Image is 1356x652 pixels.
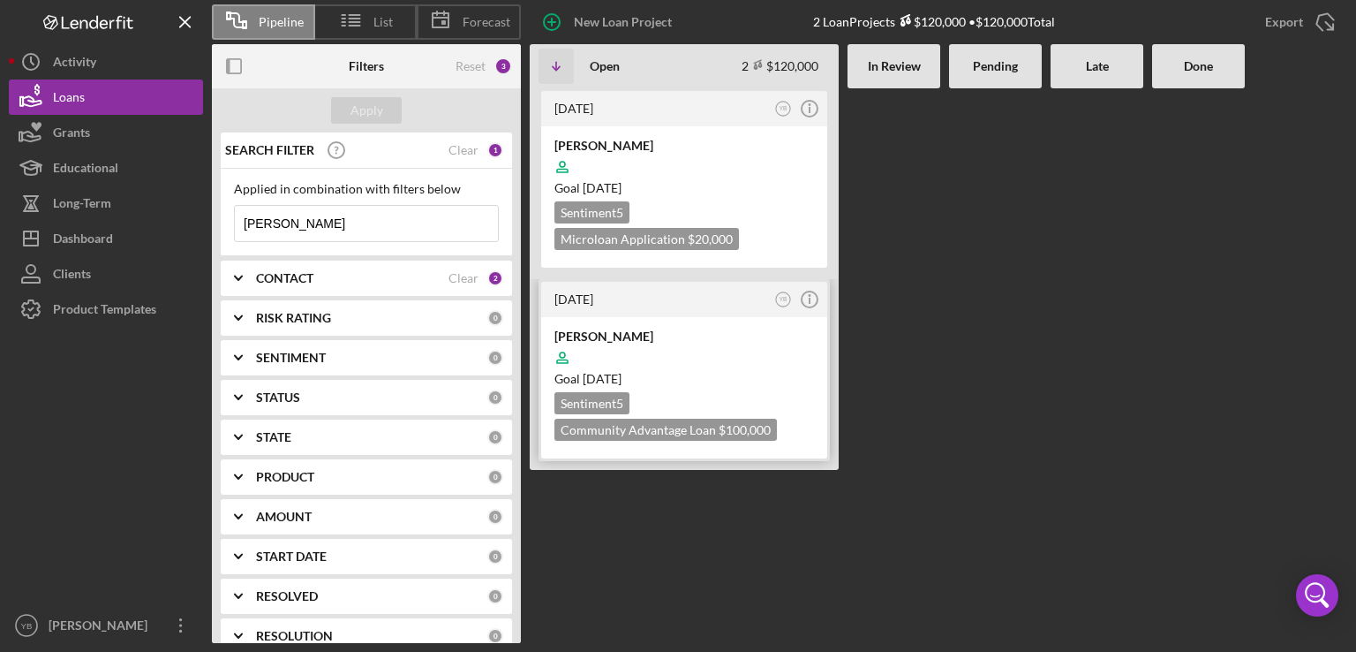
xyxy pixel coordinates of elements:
div: Dashboard [53,221,113,261]
button: Loans [9,80,203,115]
button: Apply [331,97,402,124]
div: Sentiment 5 [554,392,629,414]
button: Export [1247,4,1347,40]
div: Product Templates [53,292,156,331]
div: New Loan Project [574,4,672,40]
text: YB [21,621,33,631]
time: 08/30/2025 [583,371,621,386]
div: Educational [53,150,118,190]
b: CONTACT [256,271,313,285]
div: 2 Loan Projects • $120,000 Total [813,14,1055,29]
text: YB [780,105,787,111]
time: 2025-07-16 15:50 [554,292,593,307]
button: New Loan Project [530,4,689,40]
div: [PERSON_NAME] [554,328,814,345]
div: 0 [487,628,503,644]
div: Microloan Application [554,228,739,250]
button: Activity [9,44,203,80]
b: AMOUNT [256,510,312,524]
div: 3 [494,57,512,75]
div: Grants [53,115,90,155]
div: Community Advantage Loan [554,419,777,441]
b: STATUS [256,390,300,405]
div: 0 [487,549,503,565]
button: Dashboard [9,221,203,256]
button: YB[PERSON_NAME] [9,608,203,643]
div: Reset [456,59,486,73]
div: Open Intercom Messenger [1296,574,1338,617]
div: 1 [487,142,503,158]
div: Loans [53,80,85,119]
span: Forecast [463,15,510,29]
button: Clients [9,256,203,292]
time: 10/12/2025 [583,180,621,195]
text: YB [780,296,787,302]
b: SENTIMENT [256,351,326,365]
a: [DATE]YB[PERSON_NAME]Goal [DATE]Sentiment5Community Advantage Loan $100,000 [539,279,830,461]
div: Clear [448,271,478,285]
b: PRODUCT [256,470,314,484]
div: Applied in combination with filters below [234,182,499,196]
b: Late [1086,59,1109,73]
span: Goal [554,180,621,195]
div: 2 [487,270,503,286]
div: 0 [487,390,503,406]
div: 0 [487,350,503,366]
div: [PERSON_NAME] [44,608,159,648]
b: In Review [868,59,921,73]
div: Long-Term [53,186,111,225]
div: Sentiment 5 [554,201,629,224]
button: YB [772,288,795,312]
div: 2 $120,000 [742,58,818,73]
div: 0 [487,469,503,485]
span: Pipeline [259,15,304,29]
span: $20,000 [688,231,733,246]
b: RESOLUTION [256,629,333,643]
a: [DATE]YB[PERSON_NAME]Goal [DATE]Sentiment5Microloan Application $20,000 [539,88,830,270]
div: Clients [53,256,91,296]
button: Long-Term [9,186,203,221]
span: $100,000 [719,422,771,437]
b: STATE [256,430,291,444]
b: RISK RATING [256,311,331,325]
button: Educational [9,150,203,186]
button: Product Templates [9,292,203,327]
button: YB [772,97,795,121]
b: START DATE [256,550,327,564]
b: SEARCH FILTER [225,143,314,157]
span: Goal [554,371,621,386]
div: 0 [487,429,503,445]
div: Activity [53,44,96,84]
div: 0 [487,509,503,525]
div: Clear [448,143,478,157]
div: [PERSON_NAME] [554,137,814,155]
span: List [373,15,393,29]
b: Filters [349,59,384,73]
div: Export [1265,4,1303,40]
b: Open [590,59,620,73]
b: Done [1184,59,1213,73]
div: $120,000 [895,14,966,29]
div: Apply [350,97,383,124]
b: Pending [973,59,1018,73]
div: 0 [487,588,503,604]
time: 2025-08-28 19:46 [554,101,593,116]
button: Grants [9,115,203,150]
div: 0 [487,310,503,326]
b: RESOLVED [256,589,318,603]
